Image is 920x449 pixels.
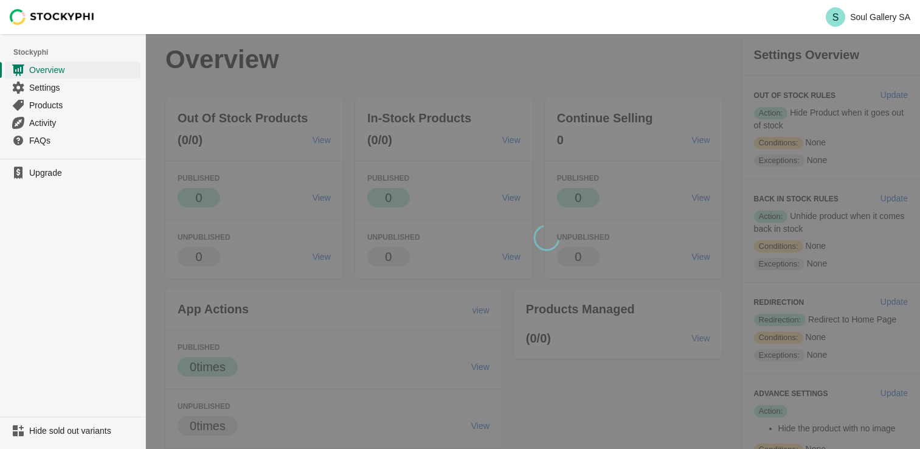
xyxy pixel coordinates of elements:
span: Hide sold out variants [29,425,138,437]
span: Avatar with initials S [826,7,845,27]
span: Overview [29,64,138,76]
span: Stockyphi [13,46,145,58]
a: Activity [5,114,140,131]
a: FAQs [5,131,140,149]
span: Upgrade [29,167,138,179]
p: Soul Gallery SA [850,12,910,22]
a: Settings [5,78,140,96]
a: Overview [5,61,140,78]
a: Products [5,96,140,114]
span: Settings [29,82,138,94]
a: Upgrade [5,164,140,181]
text: S [832,12,839,23]
button: Avatar with initials SSoul Gallery SA [821,5,915,29]
a: Hide sold out variants [5,422,140,439]
span: Activity [29,117,138,129]
img: Stockyphi [10,9,95,25]
span: FAQs [29,134,138,147]
span: Products [29,99,138,111]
